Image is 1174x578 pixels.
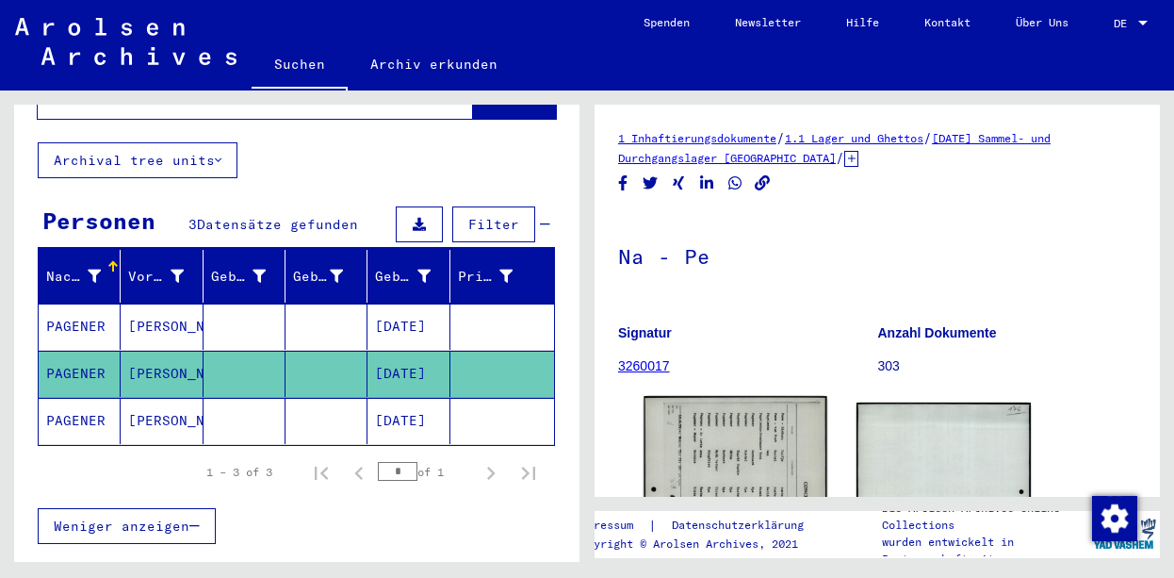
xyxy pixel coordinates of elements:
a: Suchen [252,41,348,91]
div: Geburtsdatum [375,267,430,287]
div: Personen [42,204,155,238]
button: Previous page [340,454,378,491]
button: Filter [452,206,535,242]
a: Datenschutzerklärung [657,516,826,536]
div: Geburt‏ [293,261,367,291]
button: Next page [472,454,510,491]
div: Vorname [128,261,206,291]
b: Signatur [618,325,672,340]
mat-cell: PAGENER [39,351,121,397]
p: 303 [878,356,1137,376]
div: Geburtsname [211,261,289,291]
div: Geburtsname [211,267,266,287]
span: 3 [188,216,197,233]
div: | [574,516,826,536]
img: Zustimmung ändern [1092,496,1137,541]
mat-header-cell: Geburtsdatum [367,250,449,303]
button: Share on Twitter [641,172,660,195]
span: / [776,129,785,146]
button: Share on LinkedIn [697,172,717,195]
a: 3260017 [618,358,670,373]
img: yv_logo.png [1089,510,1160,557]
div: Geburtsdatum [375,261,453,291]
div: Prisoner # [458,261,536,291]
mat-cell: [DATE] [367,351,449,397]
mat-header-cell: Prisoner # [450,250,554,303]
mat-cell: PAGENER [39,398,121,444]
p: Copyright © Arolsen Archives, 2021 [574,536,826,553]
span: / [836,149,844,166]
h1: Na - Pe [618,213,1136,296]
mat-cell: PAGENER [39,304,121,350]
div: Prisoner # [458,267,513,287]
button: Archival tree units [38,142,237,178]
span: / [923,129,932,146]
mat-header-cell: Geburt‏ [285,250,367,303]
button: Last page [510,454,547,491]
b: Anzahl Dokumente [878,325,997,340]
mat-cell: [PERSON_NAME] [121,398,203,444]
button: Weniger anzeigen [38,508,216,544]
mat-header-cell: Geburtsname [204,250,285,303]
button: Copy link [753,172,773,195]
span: Datensätze gefunden [197,216,358,233]
mat-cell: [PERSON_NAME] [121,304,203,350]
button: Share on Xing [669,172,689,195]
div: of 1 [378,463,472,481]
div: 1 – 3 of 3 [206,464,272,481]
div: Nachname [46,267,101,287]
div: Nachname [46,261,124,291]
mat-cell: [DATE] [367,304,449,350]
a: 1 Inhaftierungsdokumente [618,131,776,145]
button: First page [302,454,340,491]
mat-header-cell: Nachname [39,250,121,303]
mat-cell: [PERSON_NAME] [121,351,203,397]
div: Vorname [128,267,183,287]
span: Filter [468,216,519,233]
button: Share on Facebook [613,172,633,195]
mat-header-cell: Vorname [121,250,203,303]
p: wurden entwickelt in Partnerschaft mit [882,534,1089,568]
img: Arolsen_neg.svg [15,18,236,65]
a: 1.1 Lager und Ghettos [785,131,923,145]
div: Geburt‏ [293,267,343,287]
mat-cell: [DATE] [367,398,449,444]
span: DE [1114,17,1134,30]
span: Weniger anzeigen [54,518,189,535]
a: Impressum [574,516,648,536]
a: Archiv erkunden [348,41,520,87]
button: Share on WhatsApp [726,172,745,195]
p: Die Arolsen Archives Online-Collections [882,500,1089,534]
